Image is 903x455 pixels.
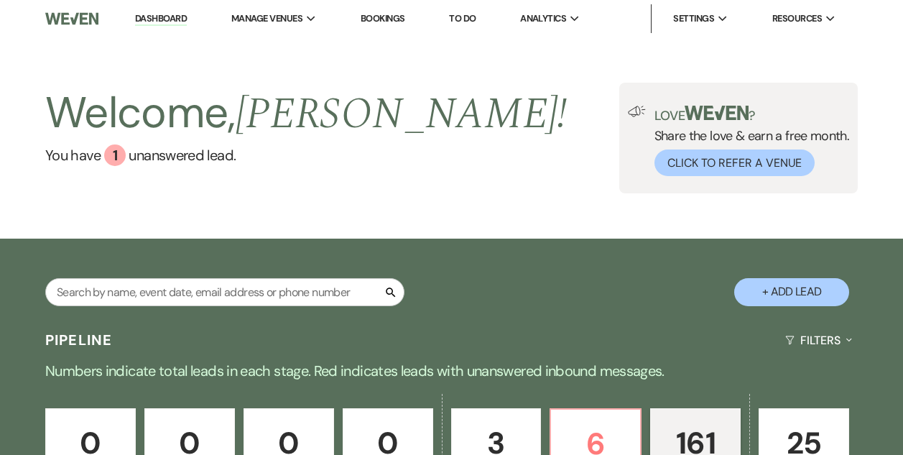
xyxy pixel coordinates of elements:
div: 1 [104,144,126,166]
span: Analytics [520,12,566,26]
div: Share the love & earn a free month. [646,106,850,176]
img: Weven Logo [45,4,98,34]
button: Click to Refer a Venue [654,150,815,176]
img: weven-logo-green.svg [685,106,749,120]
p: Love ? [654,106,850,122]
a: To Do [449,12,476,24]
h2: Welcome, [45,83,568,144]
a: Bookings [361,12,405,24]
a: You have 1 unanswered lead. [45,144,568,166]
img: loud-speaker-illustration.svg [628,106,646,117]
span: [PERSON_NAME] ! [236,81,568,147]
button: + Add Lead [734,278,849,306]
h3: Pipeline [45,330,113,350]
span: Settings [673,12,714,26]
a: Dashboard [135,12,187,26]
button: Filters [779,321,858,359]
span: Manage Venues [231,12,302,26]
span: Resources [772,12,822,26]
input: Search by name, event date, email address or phone number [45,278,404,306]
